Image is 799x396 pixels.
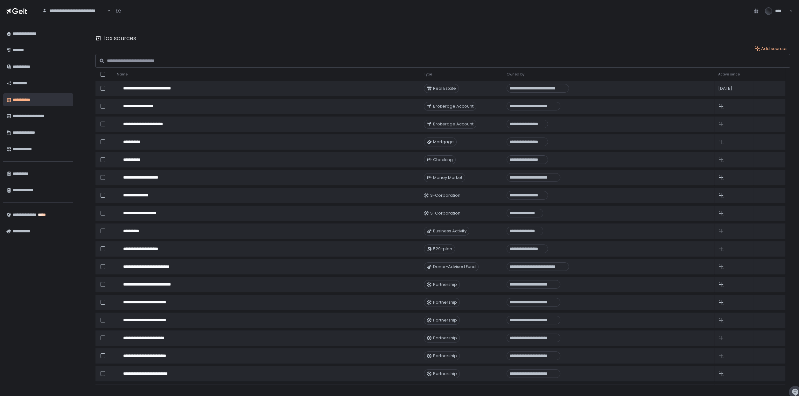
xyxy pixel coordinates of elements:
[433,264,476,270] span: Donor-Advised Fund
[95,34,136,42] div: Tax sources
[430,210,460,216] span: S-Corporation
[433,157,453,163] span: Checking
[433,103,473,109] span: Brokerage Account
[433,228,466,234] span: Business Activity
[42,13,107,20] input: Search for option
[433,300,457,305] span: Partnership
[433,139,454,145] span: Mortgage
[430,193,460,198] span: S-Corporation
[433,246,452,252] span: 529-plan
[718,86,732,91] span: [DATE]
[38,4,110,18] div: Search for option
[433,175,462,180] span: Money Market
[433,335,457,341] span: Partnership
[433,317,457,323] span: Partnership
[507,72,524,77] span: Owned by
[424,72,432,77] span: Type
[433,353,457,359] span: Partnership
[117,72,128,77] span: Name
[433,86,456,91] span: Real Estate
[718,72,740,77] span: Active since
[433,371,457,377] span: Partnership
[755,46,788,52] button: Add sources
[433,121,473,127] span: Brokerage Account
[433,282,457,287] span: Partnership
